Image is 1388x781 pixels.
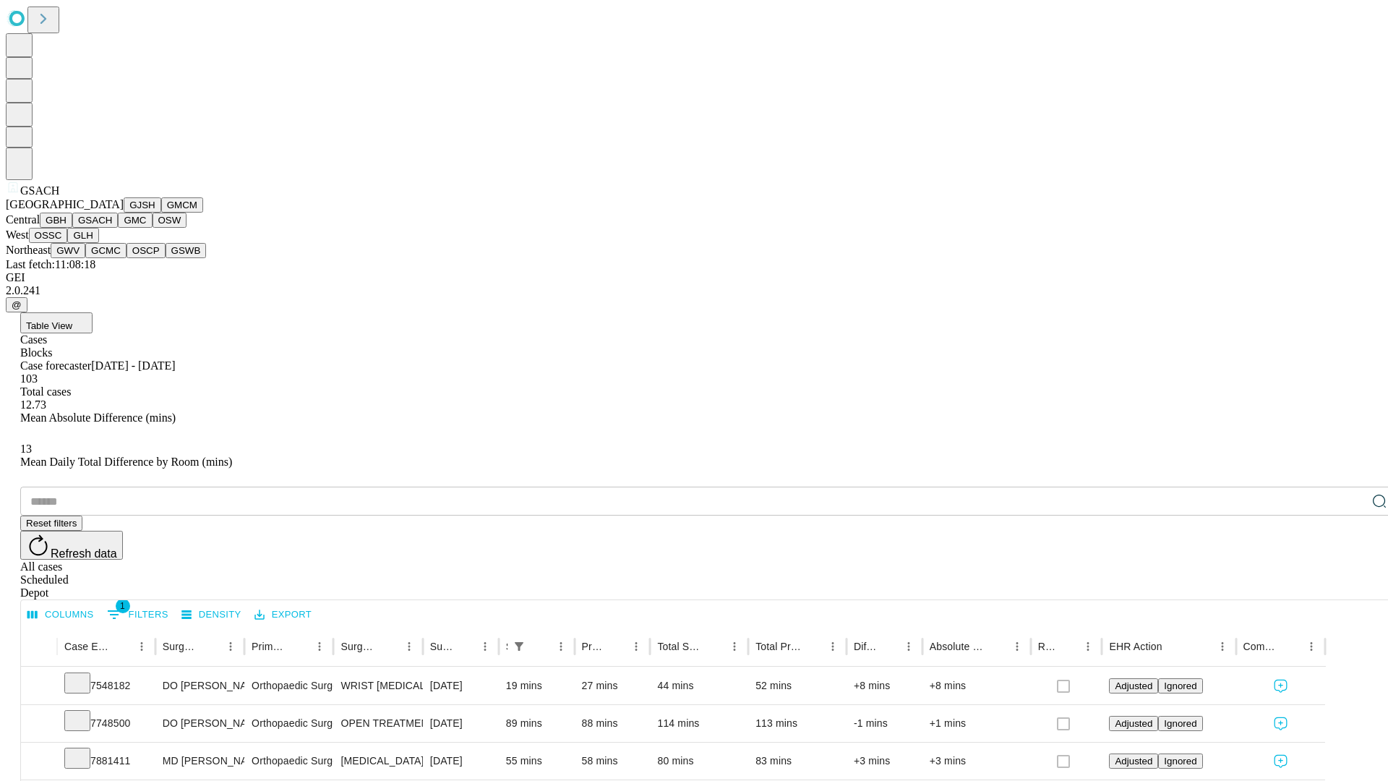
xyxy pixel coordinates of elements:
[116,599,130,613] span: 1
[930,743,1024,780] div: +3 mins
[582,667,643,704] div: 27 mins
[755,667,839,704] div: 52 mins
[28,712,50,737] button: Expand
[506,667,567,704] div: 19 mins
[6,213,40,226] span: Central
[309,636,330,657] button: Menu
[626,636,646,657] button: Menu
[6,244,51,256] span: Northeast
[103,603,172,626] button: Show filters
[153,213,187,228] button: OSW
[91,359,175,372] span: [DATE] - [DATE]
[823,636,843,657] button: Menu
[252,743,326,780] div: Orthopaedic Surgery
[127,243,166,258] button: OSCP
[51,243,85,258] button: GWV
[163,667,237,704] div: DO [PERSON_NAME] [PERSON_NAME] Do
[657,743,741,780] div: 80 mins
[1038,641,1057,652] div: Resolved in EHR
[28,749,50,774] button: Expand
[200,636,220,657] button: Sort
[6,198,124,210] span: [GEOGRAPHIC_DATA]
[1058,636,1078,657] button: Sort
[1164,636,1184,657] button: Sort
[657,705,741,742] div: 114 mins
[64,743,148,780] div: 7881411
[1109,678,1158,693] button: Adjusted
[20,443,32,455] span: 13
[26,320,72,331] span: Table View
[531,636,551,657] button: Sort
[930,705,1024,742] div: +1 mins
[67,228,98,243] button: GLH
[899,636,919,657] button: Menu
[379,636,399,657] button: Sort
[20,312,93,333] button: Table View
[506,743,567,780] div: 55 mins
[64,641,110,652] div: Case Epic Id
[509,636,529,657] div: 1 active filter
[252,705,326,742] div: Orthopaedic Surgery
[1109,716,1158,731] button: Adjusted
[1115,680,1152,691] span: Adjusted
[220,636,241,657] button: Menu
[85,243,127,258] button: GCMC
[854,641,877,652] div: Difference
[1109,641,1162,652] div: EHR Action
[755,705,839,742] div: 113 mins
[252,641,288,652] div: Primary Service
[163,743,237,780] div: MD [PERSON_NAME]
[20,398,46,411] span: 12.73
[24,604,98,626] button: Select columns
[582,705,643,742] div: 88 mins
[251,604,315,626] button: Export
[1158,716,1202,731] button: Ignored
[20,359,91,372] span: Case forecaster
[1109,754,1158,769] button: Adjusted
[755,743,839,780] div: 83 mins
[551,636,571,657] button: Menu
[455,636,475,657] button: Sort
[6,284,1382,297] div: 2.0.241
[72,213,118,228] button: GSACH
[163,705,237,742] div: DO [PERSON_NAME] [PERSON_NAME] Do
[26,518,77,529] span: Reset filters
[111,636,132,657] button: Sort
[987,636,1007,657] button: Sort
[1078,636,1098,657] button: Menu
[20,411,176,424] span: Mean Absolute Difference (mins)
[166,243,207,258] button: GSWB
[132,636,152,657] button: Menu
[1115,718,1152,729] span: Adjusted
[1281,636,1301,657] button: Sort
[582,641,605,652] div: Predicted In Room Duration
[51,547,117,560] span: Refresh data
[20,184,59,197] span: GSACH
[430,743,492,780] div: [DATE]
[506,641,507,652] div: Scheduled In Room Duration
[430,667,492,704] div: [DATE]
[854,705,915,742] div: -1 mins
[854,667,915,704] div: +8 mins
[163,641,199,652] div: Surgeon Name
[755,641,801,652] div: Total Predicted Duration
[1158,754,1202,769] button: Ignored
[802,636,823,657] button: Sort
[1158,678,1202,693] button: Ignored
[475,636,495,657] button: Menu
[1243,641,1280,652] div: Comments
[124,197,161,213] button: GJSH
[20,456,232,468] span: Mean Daily Total Difference by Room (mins)
[509,636,529,657] button: Show filters
[340,667,415,704] div: WRIST [MEDICAL_DATA] SURGERY RELEASE TRANSVERSE [MEDICAL_DATA] LIGAMENT
[6,229,29,241] span: West
[430,641,453,652] div: Surgery Date
[1164,756,1196,767] span: Ignored
[64,705,148,742] div: 7748500
[340,641,377,652] div: Surgery Name
[6,271,1382,284] div: GEI
[724,636,745,657] button: Menu
[29,228,68,243] button: OSSC
[178,604,245,626] button: Density
[20,531,123,560] button: Refresh data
